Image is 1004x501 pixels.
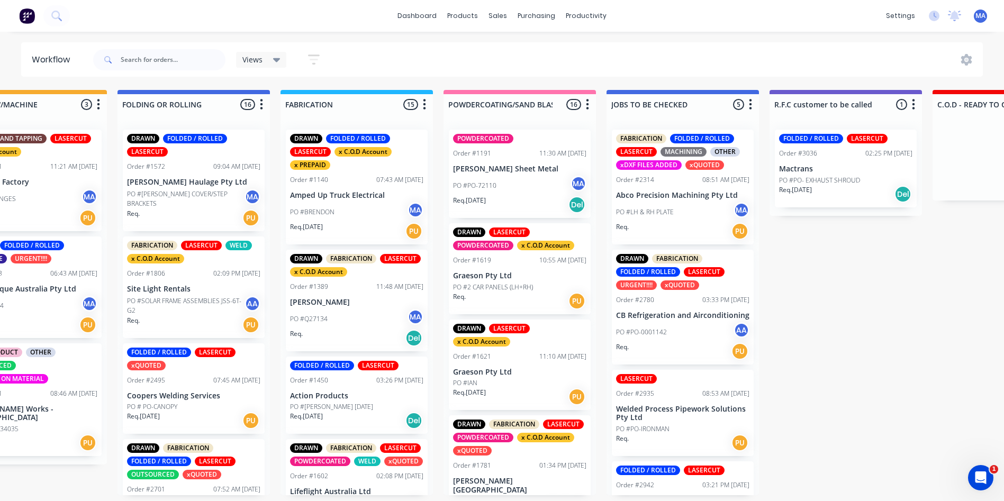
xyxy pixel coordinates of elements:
div: DRAWNFOLDED / ROLLEDLASERCUTx C.O.D Accountx PREPAIDOrder #114007:43 AM [DATE]Amped Up Truck Elec... [286,130,428,244]
div: PU [731,223,748,240]
div: FOLDED / ROLLED [127,348,191,357]
div: x PREPAID [290,160,330,170]
div: LASERCUT [50,134,91,143]
div: FOLDED / ROLLED [670,134,734,143]
p: PO #SOLAR FRAME ASSEMBLIES JSS-6T-G2 [127,296,245,315]
div: LASERCUT [684,466,725,475]
div: Order #1602 [290,471,328,481]
p: PO #2 CAR PANELS (LH+RH) [453,283,533,292]
div: LASERCUT [616,147,657,157]
p: Req. [453,292,466,302]
div: Del [405,330,422,347]
p: Req. [DATE] [290,222,323,232]
p: [PERSON_NAME] Sheet Metal [453,165,586,174]
p: [PERSON_NAME] [290,298,423,307]
div: AA [245,296,260,312]
div: x C.O.D Account [517,433,574,442]
div: MACHINING [661,147,707,157]
p: PO #PO-IRONMAN [616,424,670,434]
iframe: Intercom live chat [968,465,993,490]
div: xQUOTED [183,470,221,479]
p: Abco Precision Machining Pty Ltd [616,191,749,200]
div: MA [82,296,97,312]
div: 11:21 AM [DATE] [50,162,97,171]
p: PO #IAN [453,378,477,388]
div: WELD [225,241,252,250]
div: Order #1572 [127,162,165,171]
div: x C.O.D Account [453,337,510,347]
p: Welded Process Pipework Solutions Pty Ltd [616,405,749,423]
p: CB Refrigeration and Airconditioning [616,311,749,320]
div: PU [405,223,422,240]
div: FABRICATION [326,254,376,263]
div: Order #2780 [616,295,654,305]
div: FABRICATION [489,420,539,429]
div: xQUOTED [661,280,699,290]
div: POWDERCOATED [453,241,513,250]
p: Graeson Pty Ltd [453,271,586,280]
div: Order #2314 [616,175,654,185]
div: xQUOTED [127,361,166,370]
div: MA [734,202,749,218]
div: xQUOTED [685,160,724,170]
div: FABRICATION [163,443,213,453]
a: dashboard [392,8,442,24]
div: DRAWN [616,254,648,263]
p: Req. [616,434,629,443]
div: Del [405,412,422,429]
div: Order #1191 [453,149,491,158]
div: Order #1140 [290,175,328,185]
p: PO #PO-0001142 [616,327,667,337]
div: xQUOTED [384,457,423,466]
div: DRAWNFOLDED / ROLLEDLASERCUTOrder #157209:04 AM [DATE][PERSON_NAME] Haulage Pty LtdPO #[PERSON_NA... [123,130,265,231]
div: LASERCUT [489,227,530,237]
div: Del [568,196,585,213]
div: 02:25 PM [DATE] [865,149,912,158]
div: LASERCUT [847,134,888,143]
div: 07:52 AM [DATE] [213,485,260,494]
p: PO #[PERSON_NAME] COVER/STEP BRACKETS [127,189,245,208]
div: FOLDED / ROLLED [163,134,227,143]
div: 07:43 AM [DATE] [376,175,423,185]
div: LASERCUT [543,420,584,429]
p: Graeson Pty Ltd [453,368,586,377]
div: FOLDED / ROLLED [326,134,390,143]
div: FOLDED / ROLLEDLASERCUTOrder #303602:25 PM [DATE]MactransPO #PO- EXHAUST SHROUDReq.[DATE]Del [775,130,917,207]
div: FOLDED / ROLLED [290,361,354,370]
div: 03:21 PM [DATE] [702,480,749,490]
div: LASERCUT [127,147,168,157]
div: URGENT!!!! [11,254,51,263]
div: Order #1450 [290,376,328,385]
div: DRAWN [127,443,159,453]
p: Coopers Welding Services [127,391,260,400]
div: Order #1781 [453,461,491,470]
div: MA [408,202,423,218]
div: LASERCUT [616,374,657,384]
div: FABRICATION [326,443,376,453]
div: LASERCUT [181,241,222,250]
div: PU [242,316,259,333]
p: Req. [127,209,140,218]
div: x C.O.D Account [517,241,574,250]
div: x C.O.D Account [334,147,392,157]
p: Site Light Rentals [127,285,260,294]
div: purchasing [512,8,560,24]
p: PO #BRENDON [290,207,334,217]
p: PO # PO-CANOPY [127,402,177,412]
div: PU [731,434,748,451]
div: FOLDED / ROLLED [616,466,680,475]
div: PU [79,316,96,333]
div: Order #2935 [616,389,654,398]
p: Action Products [290,391,423,400]
div: LASERCUT [380,443,421,453]
div: PU [568,293,585,309]
div: FOLDED / ROLLED [779,134,843,143]
div: LASERCUT [684,267,725,277]
div: FABRICATIONFOLDED / ROLLEDLASERCUTMACHININGOTHERxDXF FILES ADDEDxQUOTEDOrder #231408:51 AM [DATE]... [612,130,754,244]
div: 08:46 AM [DATE] [50,389,97,398]
div: OTHER [26,348,56,357]
p: Lifeflight Australia Ltd [290,487,423,496]
div: PU [79,434,96,451]
img: Factory [19,8,35,24]
div: MA [571,176,586,192]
